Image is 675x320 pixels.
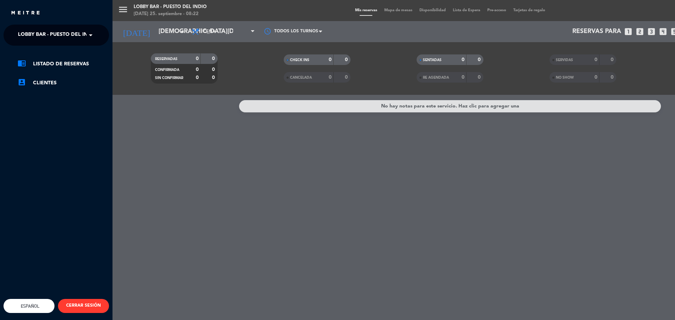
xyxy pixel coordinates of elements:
[18,28,97,43] span: Lobby Bar - Puesto del Indio
[19,303,39,309] span: Español
[18,79,109,87] a: account_boxClientes
[18,78,26,86] i: account_box
[18,60,109,68] a: chrome_reader_modeListado de Reservas
[11,11,40,16] img: MEITRE
[18,59,26,67] i: chrome_reader_mode
[58,299,109,313] button: CERRAR SESIÓN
